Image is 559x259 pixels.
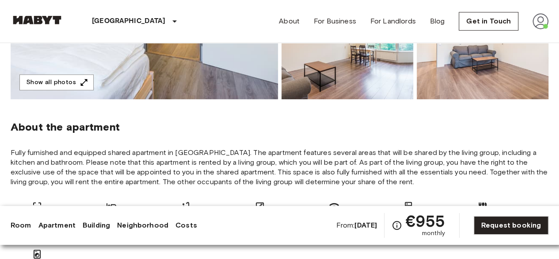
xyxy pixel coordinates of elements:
img: Habyt [11,15,64,24]
a: Blog [430,16,445,27]
span: From: [336,220,377,230]
button: Show all photos [19,74,94,91]
a: Room [11,220,31,231]
b: [DATE] [354,221,377,229]
a: Apartment [38,220,76,231]
p: [GEOGRAPHIC_DATA] [92,16,166,27]
span: €955 [406,213,445,229]
a: Costs [175,220,197,231]
span: Fully furnished and equipped shared apartment in [GEOGRAPHIC_DATA]. The apartment features severa... [11,148,548,187]
svg: Check cost overview for full price breakdown. Please note that discounts apply to new joiners onl... [392,220,402,231]
a: Get in Touch [459,12,518,31]
span: monthly [422,229,445,238]
a: Building [83,220,110,231]
a: For Business [314,16,356,27]
a: For Landlords [370,16,416,27]
img: avatar [532,13,548,29]
span: About the apartment [11,120,120,134]
a: About [279,16,300,27]
a: Neighborhood [117,220,168,231]
a: Request booking [474,216,548,235]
